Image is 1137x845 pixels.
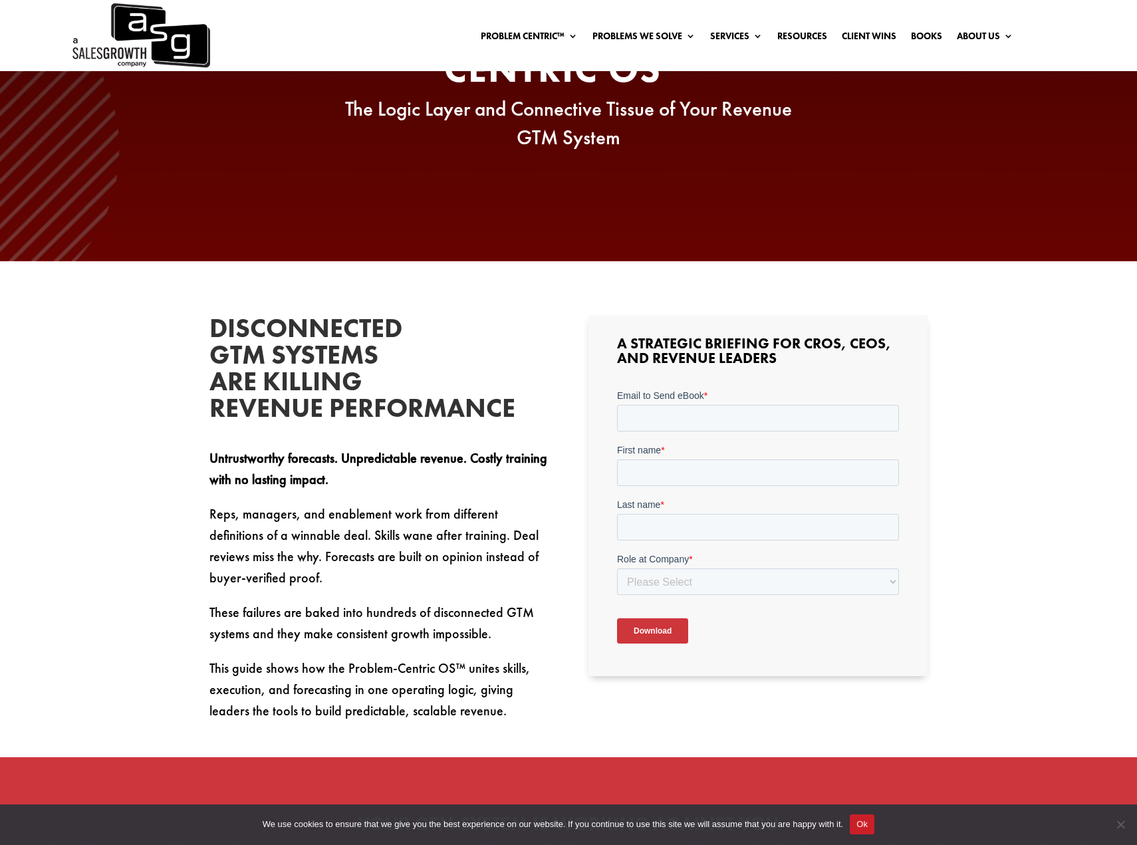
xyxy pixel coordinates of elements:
p: The Logic Layer and Connective Tissue of Your Revenue GTM System [316,94,821,152]
a: Client Wins [842,31,896,46]
a: Resources [777,31,827,46]
strong: Untrustworthy forecasts. Unpredictable revenue. Costly training with no lasting impact. [209,449,547,488]
a: About Us [957,31,1013,46]
p: This guide shows how the Problem-Centric OS™ unites skills, execution, and forecasting in one ope... [209,658,549,721]
h2: Disconnected GTM Systems Are Killing Revenue Performance [209,315,409,428]
p: These failures are baked into hundreds of disconnected GTM systems and they make consistent growt... [209,602,549,658]
h3: A Strategic Briefing for CROs, CEOs, and Revenue Leaders [617,336,899,372]
button: Ok [850,814,874,834]
a: Services [710,31,763,46]
iframe: Form 0 [617,389,899,655]
span: No [1114,818,1127,831]
p: Reps, managers, and enablement work from different definitions of a winnable deal. Skills wane af... [209,503,549,602]
a: Problem Centric™ [481,31,578,46]
a: Books [911,31,942,46]
span: We use cookies to ensure that we give you the best experience on our website. If you continue to ... [263,818,843,831]
a: Problems We Solve [592,31,695,46]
